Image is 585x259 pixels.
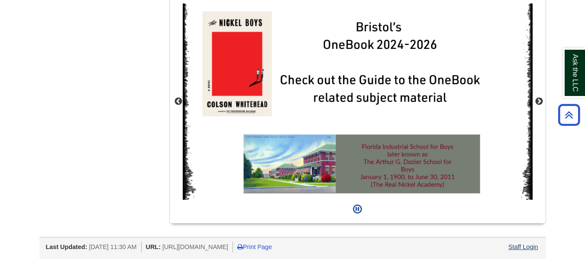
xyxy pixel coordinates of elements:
[146,243,161,250] span: URL:
[350,200,365,219] button: Pause
[89,243,136,250] span: [DATE] 11:30 AM
[183,3,533,200] div: This box contains rotating images
[46,243,87,250] span: Last Updated:
[183,3,533,200] img: The Nickel Boys OneBook
[508,243,538,250] a: Staff Login
[535,97,543,106] button: Next
[237,244,243,250] i: Print Page
[162,243,228,250] span: [URL][DOMAIN_NAME]
[174,97,183,106] button: Previous
[237,243,272,250] a: Print Page
[555,109,583,121] a: Back to Top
